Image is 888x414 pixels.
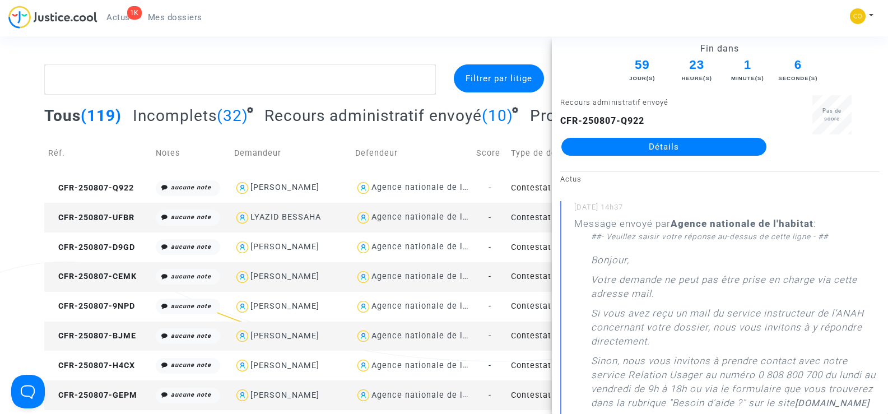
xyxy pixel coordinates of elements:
iframe: Help Scout Beacon - Open [11,375,45,408]
span: (32) [217,106,248,125]
img: icon-user.svg [355,210,371,226]
span: Tous [44,106,81,125]
span: CFR-250807-D9GD [48,243,135,252]
div: LYAZID BESSAHA [250,212,321,222]
span: - [489,301,491,311]
td: Contestation du retrait de [PERSON_NAME] par l'ANAH (mandataire) [507,322,628,351]
span: CFR-250807-BJME [48,331,136,341]
img: icon-user.svg [355,387,371,403]
i: aucune note [171,273,211,280]
img: icon-user.svg [355,239,371,255]
span: - [489,331,491,341]
td: Contestation du retrait de [PERSON_NAME] par l'ANAH (mandataire) [507,173,628,203]
span: Pas de score [822,108,841,122]
span: CFR-250807-9NPD [48,301,135,311]
span: Procédure en cours [530,106,675,125]
i: aucune note [171,184,211,191]
div: Seconde(s) [778,75,817,82]
a: Détails [561,138,766,156]
span: 1 [731,55,764,75]
span: - [489,272,491,281]
div: Minute(s) [731,75,764,82]
img: icon-user.svg [234,239,250,255]
span: Filtrer par litige [466,73,532,83]
div: [PERSON_NAME] [250,331,319,341]
p: Bonjour, [591,253,629,273]
span: CFR-250807-UFBR [48,213,134,222]
td: Demandeur [230,133,351,173]
a: Mes dossiers [139,9,211,26]
img: jc-logo.svg [8,6,97,29]
td: Contestation du retrait de [PERSON_NAME] par l'ANAH (mandataire) [507,262,628,292]
span: 23 [677,55,717,75]
div: [PERSON_NAME] [250,390,319,400]
div: Agence nationale de l'habitat [371,212,495,222]
div: Agence nationale de l'habitat [371,390,495,400]
div: Agence nationale de l'habitat [371,183,495,192]
td: Contestation du retrait de [PERSON_NAME] par l'ANAH (mandataire) [507,351,628,380]
p: Si vous avez reçu un mail du service instructeur de l’ANAH concernant votre dossier, nous vous in... [591,306,880,354]
div: Agence nationale de l'habitat [371,242,495,252]
b: Agence nationale de l'habitat [671,218,813,229]
td: Notes [152,133,230,173]
span: CFR-250807-Q922 [48,183,134,193]
i: aucune note [171,332,211,339]
img: icon-user.svg [234,328,250,345]
img: icon-user.svg [234,269,250,285]
span: - [489,390,491,400]
td: Defendeur [351,133,472,173]
td: Contestation du retrait de [PERSON_NAME] par l'ANAH (mandataire) [507,380,628,410]
span: - [489,243,491,252]
img: icon-user.svg [234,299,250,315]
div: Agence nationale de l'habitat [371,361,495,370]
div: Agence nationale de l'habitat [371,301,495,311]
span: - [489,361,491,370]
img: 84a266a8493598cb3cce1313e02c3431 [850,8,866,24]
i: aucune note [171,391,211,398]
span: Actus [106,12,130,22]
i: aucune note [171,303,211,310]
img: icon-user.svg [234,387,250,403]
div: [PERSON_NAME] [250,361,319,370]
small: Actus [560,175,582,183]
b: CFR-250807-Q922 [560,115,644,126]
div: 1K [127,6,142,20]
span: Mes dossiers [148,12,202,22]
a: 1KActus [97,9,139,26]
div: Agence nationale de l'habitat [371,272,495,281]
span: (10) [482,106,513,125]
img: icon-user.svg [355,180,371,196]
span: 6 [782,55,814,75]
div: [PERSON_NAME] [250,242,319,252]
span: CFR-250807-GEPM [48,390,137,400]
a: [DOMAIN_NAME] [795,398,870,408]
div: [PERSON_NAME] [250,272,319,281]
td: Contestation du retrait de [PERSON_NAME] par l'ANAH (mandataire) [507,203,628,232]
div: Agence nationale de l'habitat [371,331,495,341]
span: (119) [81,106,122,125]
small: Recours administratif envoyé [560,98,668,106]
i: aucune note [171,361,211,369]
span: CFR-250807-H4CX [48,361,135,370]
img: icon-user.svg [355,299,371,315]
div: Heure(s) [677,75,717,82]
img: icon-user.svg [355,357,371,374]
td: Contestation du retrait de [PERSON_NAME] par l'ANAH (mandataire) [507,292,628,322]
img: icon-user.svg [355,328,371,345]
span: CFR-250807-CEMK [48,272,137,281]
div: [PERSON_NAME] [250,183,319,192]
span: - [489,183,491,193]
div: Jour(s) [622,75,663,82]
img: icon-user.svg [234,210,250,226]
img: icon-user.svg [234,180,250,196]
div: ##- Veuillez saisir votre réponse au-dessus de cette ligne - ## [591,231,880,242]
small: [DATE] 14h37 [574,202,880,217]
img: icon-user.svg [234,357,250,374]
span: 59 [622,55,663,75]
td: Contestation du retrait de [PERSON_NAME] par l'ANAH (mandataire) [507,232,628,262]
i: aucune note [171,213,211,221]
img: icon-user.svg [355,269,371,285]
span: - [489,213,491,222]
span: Recours administratif envoyé [264,106,482,125]
td: Score [472,133,507,173]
